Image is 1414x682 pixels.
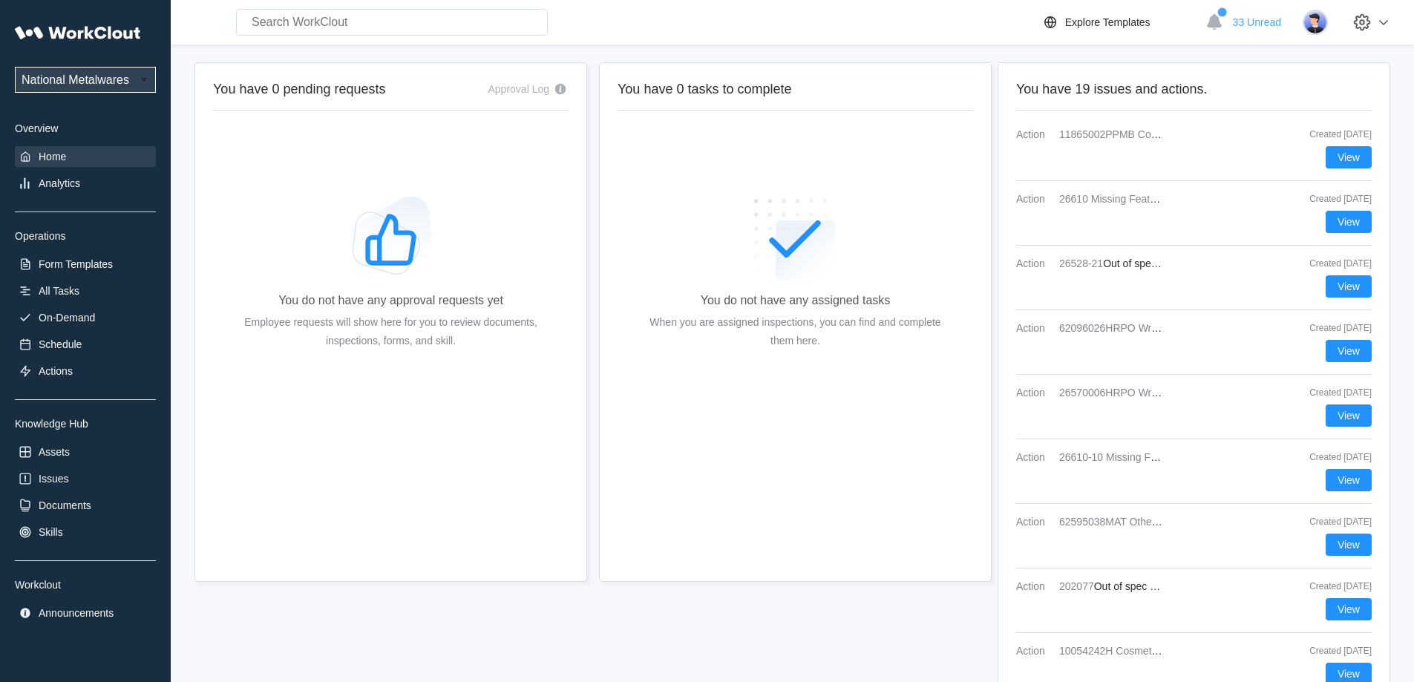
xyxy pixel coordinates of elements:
div: On-Demand [39,312,95,324]
div: Created [DATE] [1297,387,1372,398]
mark: 26570006HRPO [1059,387,1136,399]
span: Action [1016,193,1053,205]
button: View [1326,146,1372,168]
button: View [1326,211,1372,233]
div: Form Templates [39,258,113,270]
div: Announcements [39,607,114,619]
mark: Other [1129,516,1155,528]
mark: 26528-21 [1059,258,1103,269]
div: All Tasks [39,285,79,297]
div: Assets [39,446,70,458]
div: Skills [39,526,63,538]
span: View [1338,346,1360,356]
div: Knowledge Hub [15,418,156,430]
h2: You have 0 pending requests [213,81,386,98]
mark: Missing Feature [1106,451,1180,463]
a: Analytics [15,173,156,194]
div: Employee requests will show here for you to review documents, inspections, forms, and skill. [237,313,545,350]
mark: 26610-10 [1059,451,1103,463]
mark: Cosmetic [1138,128,1181,140]
a: Skills [15,522,156,542]
a: Assets [15,442,156,462]
span: Action [1016,258,1053,269]
div: Analytics [39,177,80,189]
a: Explore Templates [1041,13,1198,31]
span: View [1338,152,1360,163]
button: View [1326,404,1372,427]
button: View [1326,534,1372,556]
a: On-Demand [15,307,156,328]
div: You do not have any approval requests yet [278,294,503,307]
span: Action [1016,580,1053,592]
div: Created [DATE] [1297,646,1372,656]
div: When you are assigned inspections, you can find and complete them here. [641,313,949,350]
h2: You have 0 tasks to complete [618,81,973,98]
div: Operations [15,230,156,242]
div: Created [DATE] [1297,258,1372,269]
span: Action [1016,645,1053,657]
img: user-5.png [1303,10,1328,35]
span: View [1338,669,1360,679]
button: View [1326,340,1372,362]
span: 33 Unread [1233,16,1281,28]
div: Created [DATE] [1297,194,1372,204]
span: View [1338,540,1360,550]
div: Explore Templates [1065,16,1150,28]
mark: 10054242H [1059,645,1113,657]
mark: Wrong Part Shipped [1139,387,1232,399]
button: View [1326,598,1372,620]
button: View [1326,275,1372,298]
div: You do not have any assigned tasks [701,294,891,307]
div: Created [DATE] [1297,581,1372,591]
div: Created [DATE] [1297,517,1372,527]
mark: Missing Feature [1091,193,1165,205]
div: Overview [15,122,156,134]
span: Action [1016,322,1053,334]
mark: Wrong Part Shipped [1139,322,1232,334]
mark: 62595038MAT [1059,516,1127,528]
span: View [1338,410,1360,421]
div: Schedule [39,338,82,350]
a: Form Templates [15,254,156,275]
button: View [1326,469,1372,491]
a: Documents [15,495,156,516]
div: Created [DATE] [1297,323,1372,333]
div: Documents [39,499,91,511]
span: Action [1016,516,1053,528]
span: View [1338,281,1360,292]
span: View [1338,217,1360,227]
a: Announcements [15,603,156,623]
a: Schedule [15,334,156,355]
div: Workclout [15,579,156,591]
div: Approval Log [488,83,549,95]
a: Actions [15,361,156,381]
div: Created [DATE] [1297,129,1372,140]
div: Home [39,151,66,163]
mark: 26610 [1059,193,1088,205]
span: Action [1016,128,1053,140]
a: All Tasks [15,281,156,301]
span: Out of spec (dimensional) [1094,580,1213,592]
a: Home [15,146,156,167]
div: Actions [39,365,73,377]
h2: You have 19 issues and actions. [1016,81,1372,98]
span: View [1338,475,1360,485]
span: Action [1016,451,1053,463]
span: Out of spec (dimensional) [1103,258,1222,269]
input: Search WorkClout [236,9,548,36]
span: Action [1016,387,1053,399]
mark: 62096026HRPO [1059,322,1136,334]
span: View [1338,604,1360,614]
mark: Cosmetic [1116,645,1159,657]
div: Created [DATE] [1297,452,1372,462]
mark: 11865002PPMB [1059,128,1135,140]
div: Issues [39,473,68,485]
a: Issues [15,468,156,489]
mark: 202077 [1059,580,1094,592]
